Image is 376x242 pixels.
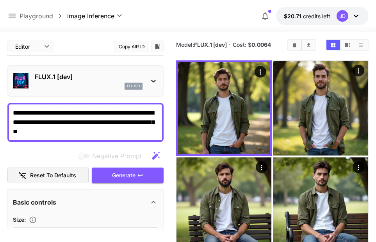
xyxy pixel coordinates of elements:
[303,13,330,19] span: credits left
[13,198,56,207] p: Basic controls
[326,39,369,51] div: Show media in grid viewShow media in video viewShow media in list view
[353,65,364,76] div: Actions
[273,61,368,155] img: 9k=
[15,42,39,51] span: Editor
[13,216,26,223] span: Size :
[127,83,140,89] p: flux1d
[67,11,114,21] span: Image Inference
[92,151,142,161] span: Negative Prompt
[302,40,315,50] button: Download All
[284,13,303,19] span: $20.71
[77,151,148,161] span: Negative prompts are not compatible with the selected model.
[276,7,369,25] button: $20.7105JD
[337,10,348,22] div: JD
[20,11,67,21] nav: breadcrumb
[255,66,266,78] div: Actions
[326,40,340,50] button: Show media in grid view
[194,41,227,48] b: FLUX.1 [dev]
[13,69,158,93] div: FLUX.1 [dev]flux1d
[284,12,330,20] div: $20.7105
[178,62,270,154] img: 9k=
[13,193,158,212] div: Basic controls
[287,39,316,51] div: Clear AllDownload All
[251,41,271,48] b: 0.0064
[26,216,40,224] button: Adjust the dimensions of the generated image by specifying its width and height in pixels, or sel...
[7,168,89,184] button: Reset to defaults
[154,42,161,51] button: Add to library
[176,41,227,48] span: Model:
[114,41,149,52] button: Copy AIR ID
[354,40,368,50] button: Show media in list view
[288,40,301,50] button: Clear All
[35,72,143,81] p: FLUX.1 [dev]
[92,168,164,184] button: Generate
[256,161,267,173] div: Actions
[233,41,271,48] span: Cost: $
[340,40,354,50] button: Show media in video view
[20,11,53,21] a: Playground
[112,171,135,180] span: Generate
[353,161,364,173] div: Actions
[229,40,231,49] p: ·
